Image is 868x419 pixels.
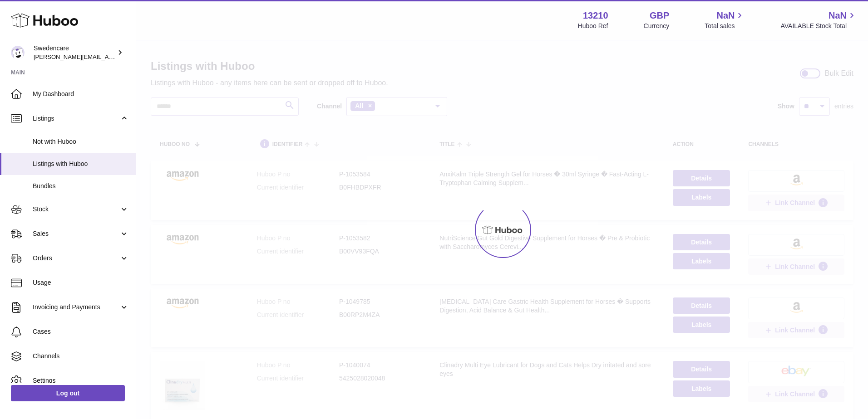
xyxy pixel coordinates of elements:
strong: 13210 [583,10,608,22]
span: Settings [33,376,129,385]
span: Stock [33,205,119,214]
span: Listings [33,114,119,123]
span: NaN [716,10,735,22]
span: My Dashboard [33,90,129,98]
span: AVAILABLE Stock Total [780,22,857,30]
div: Huboo Ref [578,22,608,30]
span: Total sales [705,22,745,30]
strong: GBP [650,10,669,22]
span: Usage [33,278,129,287]
div: Currency [644,22,670,30]
span: [PERSON_NAME][EMAIL_ADDRESS][PERSON_NAME][DOMAIN_NAME] [34,53,231,60]
a: NaN AVAILABLE Stock Total [780,10,857,30]
span: Listings with Huboo [33,160,129,168]
span: Bundles [33,182,129,190]
span: Channels [33,352,129,361]
span: Cases [33,327,129,336]
span: Invoicing and Payments [33,303,119,312]
span: NaN [829,10,847,22]
a: NaN Total sales [705,10,745,30]
span: Sales [33,229,119,238]
a: Log out [11,385,125,401]
span: Orders [33,254,119,263]
span: Not with Huboo [33,137,129,146]
img: daniel.corbridge@swedencare.co.uk [11,46,25,59]
div: Swedencare [34,44,115,61]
